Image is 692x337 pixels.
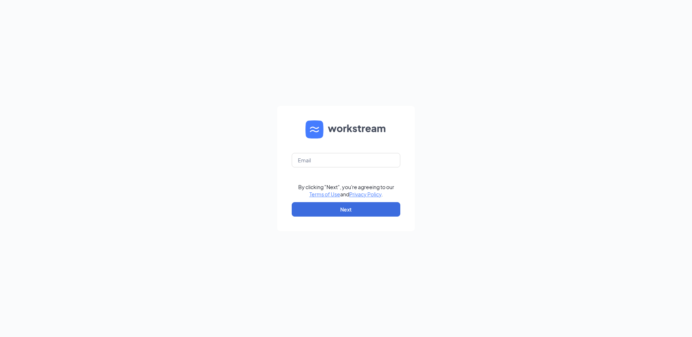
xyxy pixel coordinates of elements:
div: By clicking "Next", you're agreeing to our and . [298,183,394,198]
img: WS logo and Workstream text [305,120,387,138]
a: Terms of Use [309,191,340,197]
input: Email [292,153,400,167]
button: Next [292,202,400,217]
a: Privacy Policy [349,191,381,197]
